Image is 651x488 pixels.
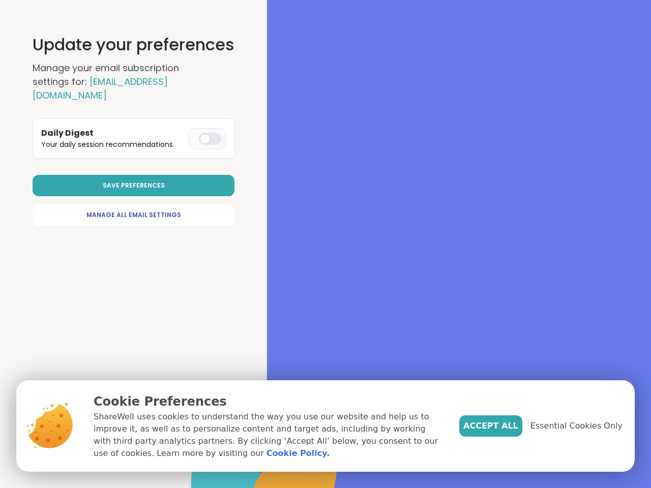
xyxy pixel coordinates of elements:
[41,127,184,139] h3: Daily Digest
[33,61,216,102] h2: Manage your email subscription settings for:
[41,139,184,150] p: Your daily session recommendations
[33,204,234,226] a: Manage All Email Settings
[463,420,518,432] span: Accept All
[33,33,234,57] h1: Update your preferences
[33,75,168,102] span: [EMAIL_ADDRESS][DOMAIN_NAME]
[267,447,330,460] a: Cookie Policy.
[459,415,522,437] button: Accept All
[103,181,165,190] span: Save Preferences
[530,420,623,432] span: Essential Cookies Only
[94,411,443,460] p: ShareWell uses cookies to understand the way you use our website and help us to improve it, as we...
[86,210,181,220] span: Manage All Email Settings
[94,392,443,411] p: Cookie Preferences
[33,175,234,196] button: Save Preferences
